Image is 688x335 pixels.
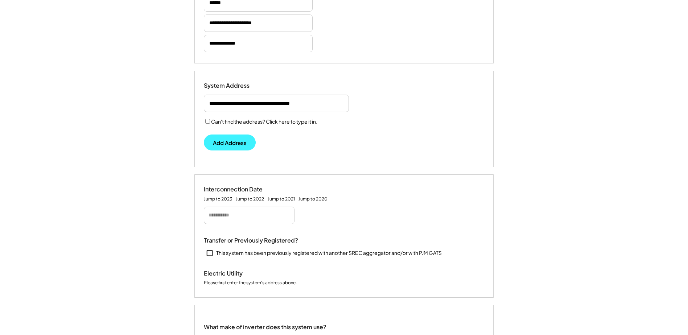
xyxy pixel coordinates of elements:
label: Can't find the address? Click here to type it in. [211,118,317,125]
div: Interconnection Date [204,186,276,193]
div: Jump to 2022 [236,196,264,202]
div: Transfer or Previously Registered? [204,237,298,244]
div: Please first enter the system's address above. [204,280,297,286]
div: What make of inverter does this system use? [204,316,326,332]
div: Jump to 2023 [204,196,232,202]
button: Add Address [204,135,256,150]
div: Jump to 2020 [298,196,327,202]
div: Electric Utility [204,270,276,277]
div: Jump to 2021 [268,196,295,202]
div: System Address [204,82,276,90]
div: This system has been previously registered with another SREC aggregator and/or with PJM GATS [216,249,442,257]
